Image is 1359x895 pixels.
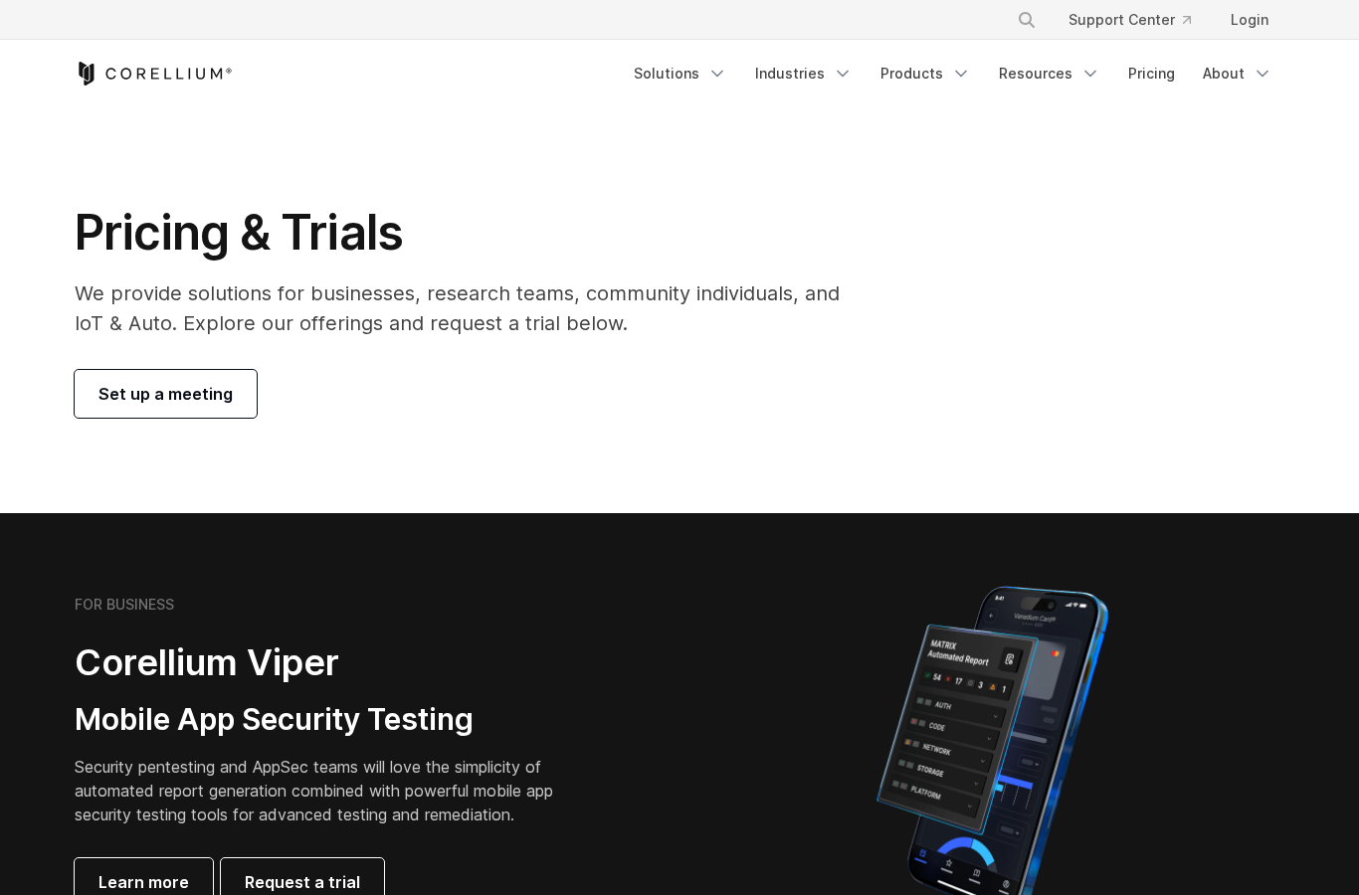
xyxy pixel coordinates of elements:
[75,640,584,685] h2: Corellium Viper
[75,62,233,86] a: Corellium Home
[1215,2,1284,38] a: Login
[1191,56,1284,91] a: About
[75,370,257,418] a: Set up a meeting
[75,596,174,614] h6: FOR BUSINESS
[993,2,1284,38] div: Navigation Menu
[75,278,868,338] p: We provide solutions for businesses, research teams, community individuals, and IoT & Auto. Explo...
[1009,2,1045,38] button: Search
[75,701,584,739] h3: Mobile App Security Testing
[98,870,189,894] span: Learn more
[622,56,739,91] a: Solutions
[245,870,360,894] span: Request a trial
[869,56,983,91] a: Products
[75,755,584,826] p: Security pentesting and AppSec teams will love the simplicity of automated report generation comb...
[987,56,1112,91] a: Resources
[98,382,233,406] span: Set up a meeting
[75,203,868,263] h1: Pricing & Trials
[743,56,865,91] a: Industries
[1053,2,1207,38] a: Support Center
[622,56,1284,91] div: Navigation Menu
[1116,56,1187,91] a: Pricing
